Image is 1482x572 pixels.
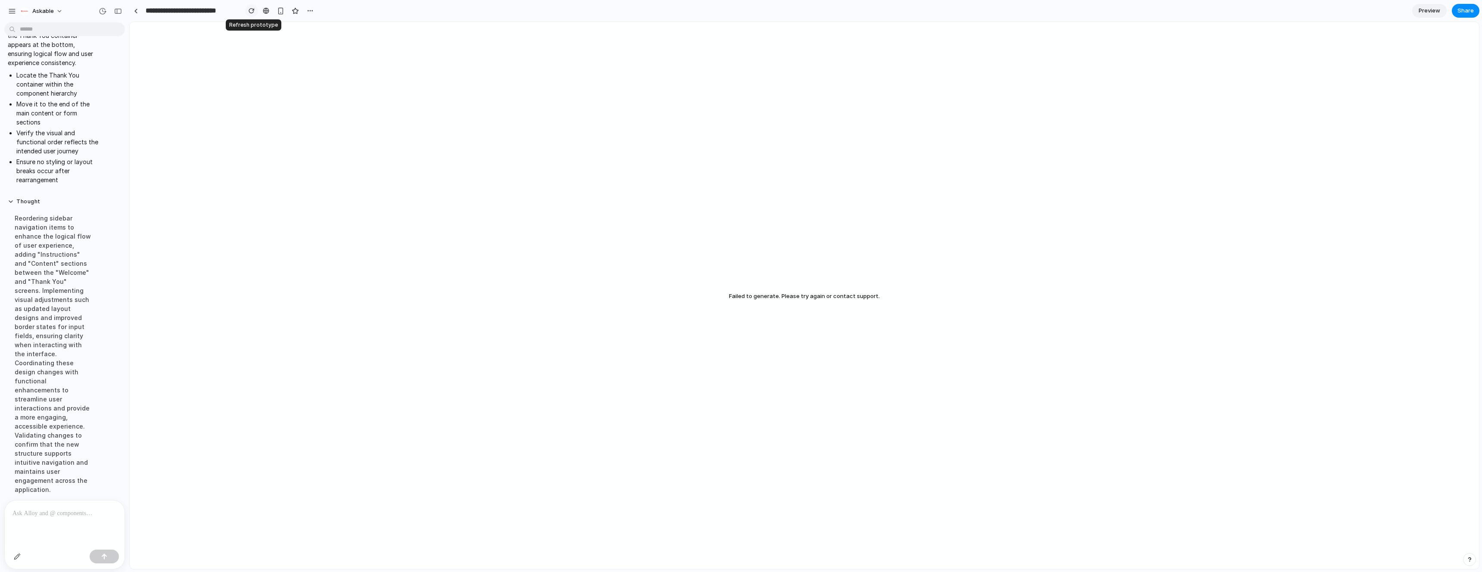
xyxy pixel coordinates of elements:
[16,157,100,184] li: Ensure no styling or layout breaks occur after rearrangement
[32,7,54,16] span: askable
[8,22,100,67] p: I'll reorder the page layout so the Thank You container appears at the bottom, ensuring logical f...
[16,128,100,155] li: Verify the visual and functional order reflects the intended user journey
[1419,6,1440,15] span: Preview
[8,208,100,499] div: Reordering sidebar navigation items to enhance the logical flow of user experience, adding "Instr...
[729,292,880,299] span: Failed to generate. Please try again or contact support.
[17,4,67,18] button: askable
[226,19,281,31] div: Refresh prototype
[1412,4,1447,18] a: Preview
[16,99,100,127] li: Move it to the end of the main content or form sections
[1457,6,1474,15] span: Share
[16,71,100,98] li: Locate the Thank You container within the component hierarchy
[1452,4,1479,18] button: Share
